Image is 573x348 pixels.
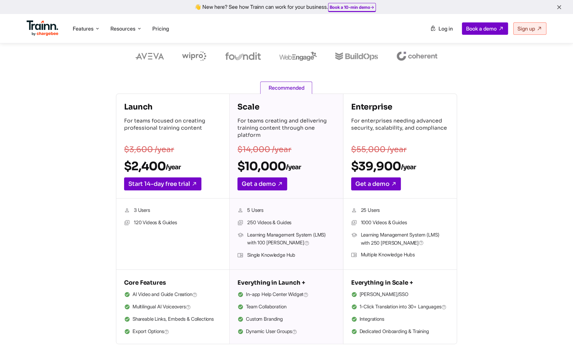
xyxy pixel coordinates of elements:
[462,22,508,35] a: Book a demo
[351,145,407,154] s: $55,000 /year
[351,159,449,174] h2: $39,900
[237,315,335,324] li: Custom Branding
[124,219,222,227] li: 120 Videos & Guides
[225,52,261,60] img: foundit logo
[513,22,546,35] a: Sign up
[246,328,297,336] span: Dynamic User Groups
[246,290,309,299] span: In-app Help Center Widget
[124,159,222,174] h2: $2,400
[237,145,291,154] s: $14,000 /year
[517,25,535,32] span: Sign up
[351,177,401,190] a: Get a demo
[237,277,335,288] h5: Everything in Launch +
[351,102,449,112] h4: Enterprise
[237,102,335,112] h4: Scale
[237,219,335,227] li: 250 Videos & Guides
[124,102,222,112] h4: Launch
[351,219,449,227] li: 1000 Videos & Guides
[351,290,449,299] li: [PERSON_NAME]/SSO
[133,328,169,336] span: Export Options
[124,315,222,324] li: Shareable Links, Embeds & Collections
[351,277,449,288] h5: Everything in Scale +
[237,117,335,140] p: For teams creating and delivering training content through one platform
[426,23,457,34] a: Log in
[330,5,374,10] a: Book a 10-min demo→
[124,145,174,154] s: $3,600 /year
[237,206,335,215] li: 5 Users
[401,163,416,171] sub: /year
[351,117,449,140] p: For enterprises needing advanced security, scalability, and compliance
[286,163,301,171] sub: /year
[396,52,438,61] img: coherent logo
[27,20,58,36] img: Trainn Logo
[110,25,135,32] span: Resources
[541,317,573,348] iframe: Chat Widget
[260,82,312,94] span: Recommended
[133,290,197,299] span: AI Video and Guide Creation
[124,177,201,190] a: Start 14-day free trial
[124,277,222,288] h5: Core Features
[361,231,449,247] span: Learning Management System (LMS) with 250 [PERSON_NAME]
[439,25,453,32] span: Log in
[351,315,449,324] li: Integrations
[166,163,181,171] sub: /year
[237,159,335,174] h2: $10,000
[330,5,370,10] b: Book a 10-min demo
[351,328,449,336] li: Dedicated Onboarding & Training
[152,25,169,32] a: Pricing
[359,303,446,311] span: 1-Click Translation into 30+ Languages
[182,51,207,61] img: wipro logo
[335,52,378,60] img: buildops logo
[279,52,317,61] img: webengage logo
[124,206,222,215] li: 3 Users
[237,303,335,311] li: Team Collaboration
[351,206,449,215] li: 25 Users
[237,251,335,260] li: Single Knowledge Hub
[466,25,497,32] span: Book a demo
[247,231,335,247] span: Learning Management System (LMS) with 100 [PERSON_NAME]
[135,53,164,59] img: aveva logo
[351,251,449,259] li: Multiple Knowledge Hubs
[133,303,191,311] span: Multilingual AI Voiceovers
[73,25,94,32] span: Features
[4,4,569,10] div: 👋 New here? See how Trainn can work for your business.
[124,117,222,140] p: For teams focused on creating professional training content
[237,177,287,190] a: Get a demo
